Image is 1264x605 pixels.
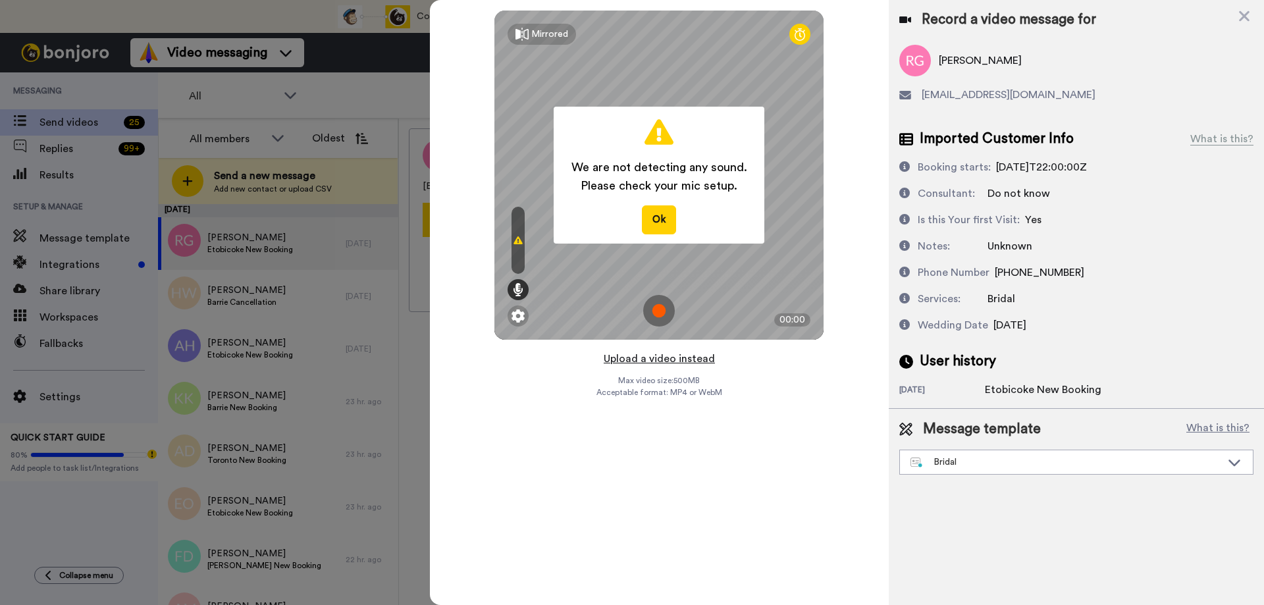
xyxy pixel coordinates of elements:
div: Bridal [910,456,1221,469]
div: 00:00 [774,313,810,327]
div: Notes: [918,238,950,254]
div: Phone Number [918,265,989,280]
span: Do not know [987,188,1050,199]
span: Please check your mic setup. [571,176,747,195]
span: Unknown [987,241,1032,251]
span: Acceptable format: MP4 or WebM [596,387,722,398]
img: ic_record_start.svg [643,295,675,327]
span: Bridal [987,294,1015,304]
span: Max video size: 500 MB [618,375,700,386]
span: [DATE] [993,320,1026,330]
div: Consultant: [918,186,975,201]
div: Wedding Date [918,317,988,333]
span: User history [920,352,996,371]
span: Imported Customer Info [920,129,1074,149]
span: We are not detecting any sound. [571,158,747,176]
span: Message template [923,419,1041,439]
span: Yes [1025,215,1041,225]
button: Upload a video instead [600,350,719,367]
img: ic_gear.svg [512,309,525,323]
img: nextgen-template.svg [910,458,923,468]
div: [DATE] [899,384,985,398]
button: What is this? [1182,419,1253,439]
div: Etobicoke New Booking [985,382,1101,398]
span: [PHONE_NUMBER] [995,267,1084,278]
div: Is this Your first Visit: [918,212,1020,228]
div: Services: [918,291,961,307]
div: What is this? [1190,131,1253,147]
button: Ok [642,205,676,234]
div: Booking starts: [918,159,991,175]
span: [DATE]T22:00:00Z [996,162,1087,172]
